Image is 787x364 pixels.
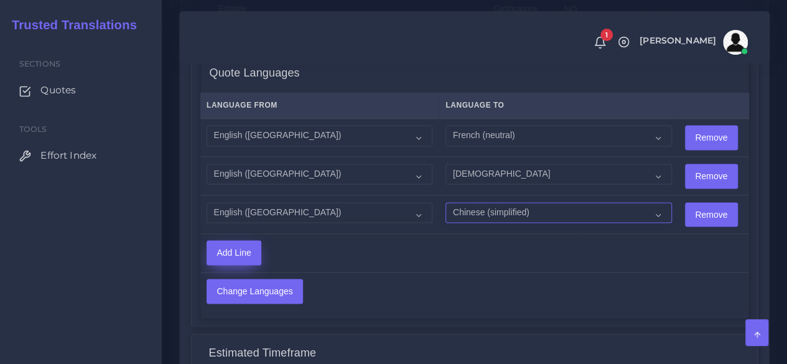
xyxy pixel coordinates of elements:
[200,93,439,118] th: Language From
[600,29,613,41] span: 1
[589,35,611,49] a: 1
[686,126,737,149] input: Remove
[40,83,76,97] span: Quotes
[40,149,96,162] span: Effort Index
[723,30,748,55] img: avatar
[3,15,137,35] a: Trusted Translations
[640,36,716,45] span: [PERSON_NAME]
[19,124,47,134] span: Tools
[3,17,137,32] h2: Trusted Translations
[9,77,152,103] a: Quotes
[686,164,737,188] input: Remove
[439,93,678,118] th: Language To
[207,241,261,264] input: Add Line
[210,67,300,80] h4: Quote Languages
[686,203,737,226] input: Remove
[209,347,317,360] h4: Estimated Timeframe
[9,142,152,169] a: Effort Index
[633,30,752,55] a: [PERSON_NAME]avatar
[19,59,60,68] span: Sections
[207,279,302,303] input: Change Languages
